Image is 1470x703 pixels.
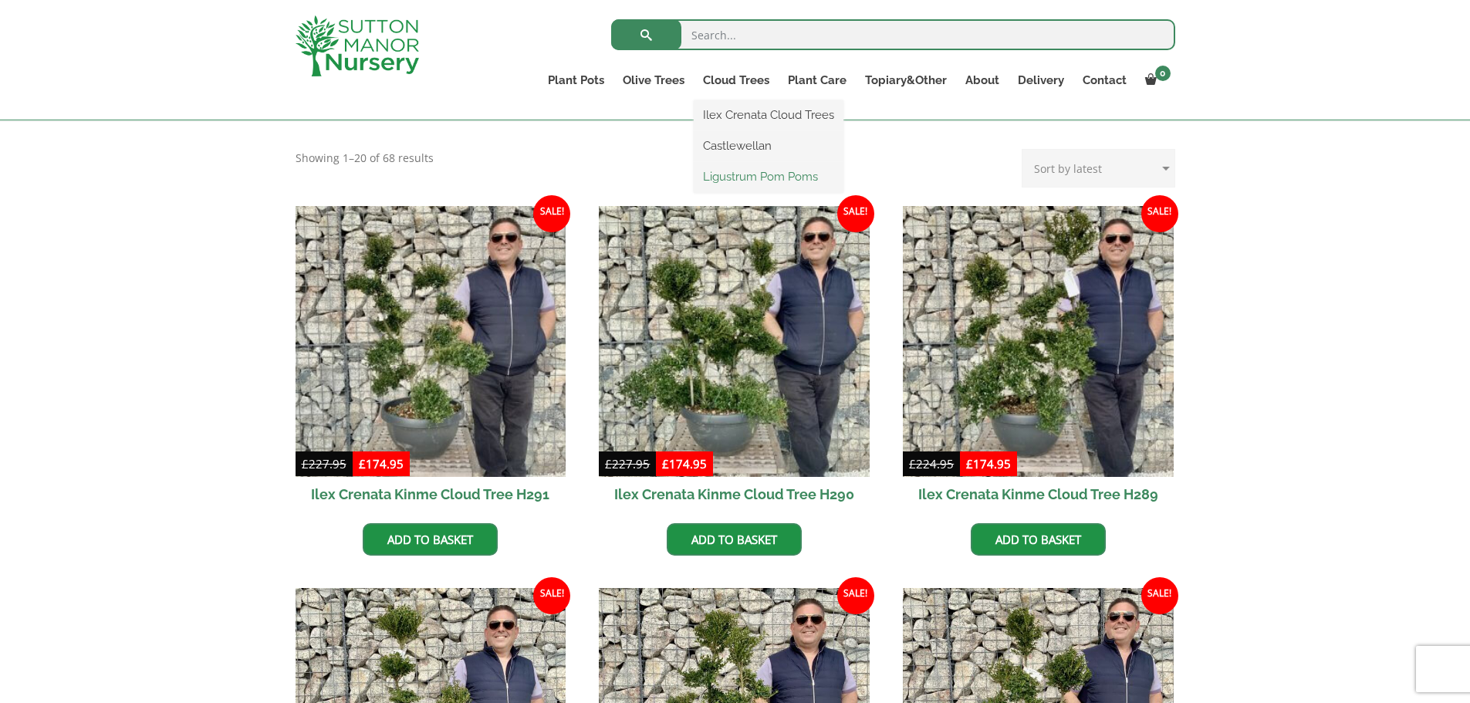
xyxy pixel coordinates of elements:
[966,456,973,471] span: £
[1155,66,1171,81] span: 0
[611,19,1175,50] input: Search...
[903,206,1174,477] img: Ilex Crenata Kinme Cloud Tree H289
[1141,195,1178,232] span: Sale!
[533,577,570,614] span: Sale!
[599,206,870,477] img: Ilex Crenata Kinme Cloud Tree H290
[694,134,843,157] a: Castlewellan
[539,69,613,91] a: Plant Pots
[1022,149,1175,188] select: Shop order
[1009,69,1073,91] a: Delivery
[694,69,779,91] a: Cloud Trees
[296,15,419,76] img: logo
[694,165,843,188] a: Ligustrum Pom Poms
[1136,69,1175,91] a: 0
[302,456,309,471] span: £
[359,456,404,471] bdi: 174.95
[363,523,498,556] a: Add to basket: “Ilex Crenata Kinme Cloud Tree H291”
[662,456,669,471] span: £
[909,456,916,471] span: £
[662,456,707,471] bdi: 174.95
[971,523,1106,556] a: Add to basket: “Ilex Crenata Kinme Cloud Tree H289”
[599,477,870,512] h2: Ilex Crenata Kinme Cloud Tree H290
[605,456,612,471] span: £
[1073,69,1136,91] a: Contact
[605,456,650,471] bdi: 227.95
[903,206,1174,512] a: Sale! Ilex Crenata Kinme Cloud Tree H289
[613,69,694,91] a: Olive Trees
[856,69,956,91] a: Topiary&Other
[837,195,874,232] span: Sale!
[296,477,566,512] h2: Ilex Crenata Kinme Cloud Tree H291
[837,577,874,614] span: Sale!
[296,206,566,512] a: Sale! Ilex Crenata Kinme Cloud Tree H291
[1141,577,1178,614] span: Sale!
[359,456,366,471] span: £
[903,477,1174,512] h2: Ilex Crenata Kinme Cloud Tree H289
[779,69,856,91] a: Plant Care
[599,206,870,512] a: Sale! Ilex Crenata Kinme Cloud Tree H290
[296,149,434,167] p: Showing 1–20 of 68 results
[296,206,566,477] img: Ilex Crenata Kinme Cloud Tree H291
[533,195,570,232] span: Sale!
[909,456,954,471] bdi: 224.95
[966,456,1011,471] bdi: 174.95
[956,69,1009,91] a: About
[302,456,346,471] bdi: 227.95
[694,103,843,127] a: Ilex Crenata Cloud Trees
[667,523,802,556] a: Add to basket: “Ilex Crenata Kinme Cloud Tree H290”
